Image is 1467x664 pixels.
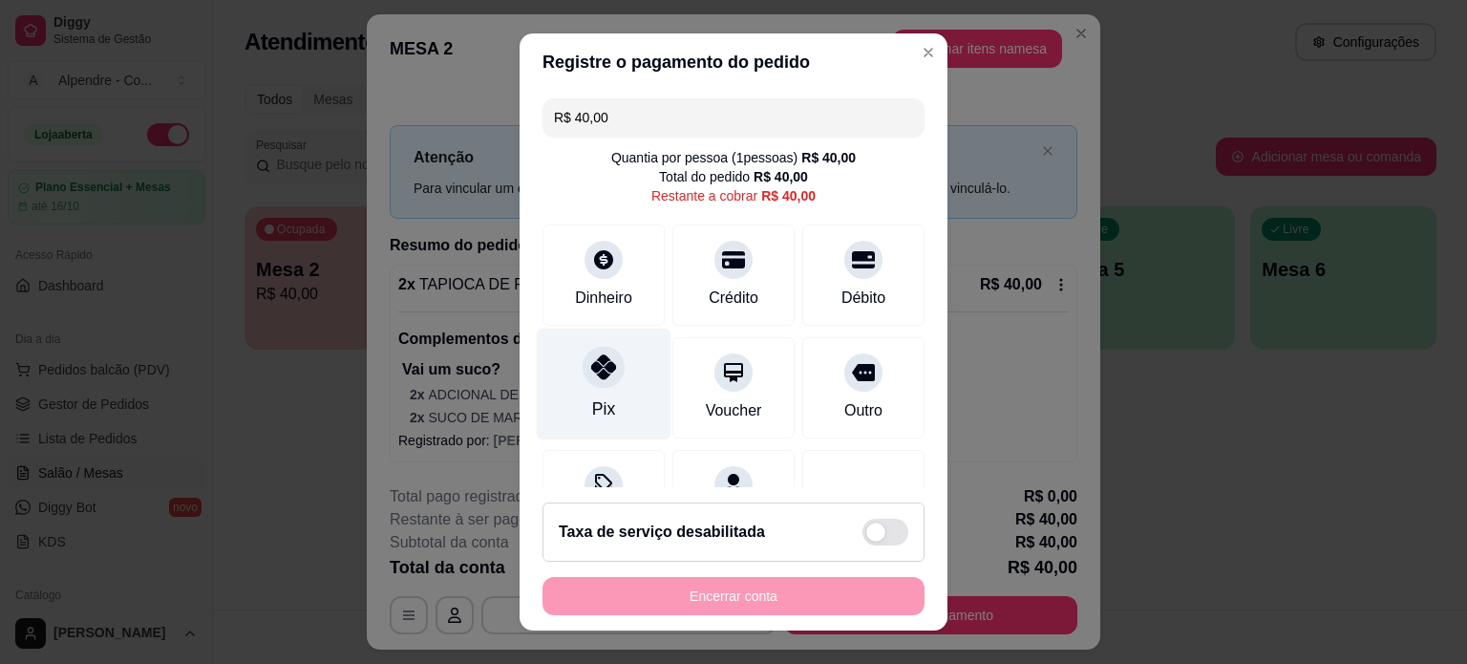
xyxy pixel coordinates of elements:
[559,521,765,544] h2: Taxa de serviço desabilitada
[659,167,808,186] div: Total do pedido
[841,287,885,310] div: Débito
[706,399,762,422] div: Voucher
[754,167,808,186] div: R$ 40,00
[913,37,944,68] button: Close
[554,98,913,137] input: Ex.: hambúrguer de cordeiro
[651,186,816,205] div: Restante a cobrar
[611,148,856,167] div: Quantia por pessoa ( 1 pessoas)
[761,186,816,205] div: R$ 40,00
[592,396,615,421] div: Pix
[520,33,947,91] header: Registre o pagamento do pedido
[709,287,758,310] div: Crédito
[575,287,632,310] div: Dinheiro
[801,148,856,167] div: R$ 40,00
[844,399,882,422] div: Outro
